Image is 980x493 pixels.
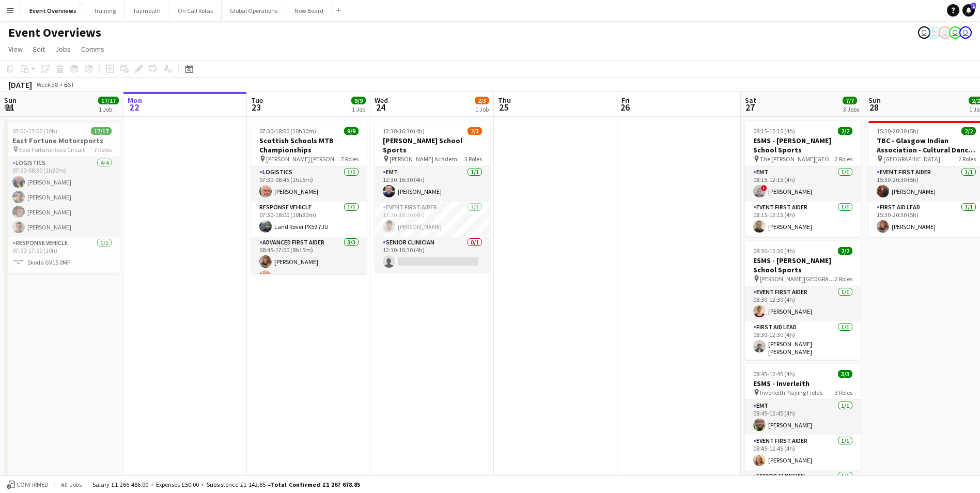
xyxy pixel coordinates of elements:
[745,121,861,237] div: 08:15-12:15 (4h)2/2ESMS - [PERSON_NAME] School Sports The [PERSON_NAME][GEOGRAPHIC_DATA]2 RolesEM...
[222,1,286,21] button: Global Operations
[4,237,120,272] app-card-role: Response Vehicle1/107:00-17:00 (10h)Skoda GV15 0MF
[971,3,976,9] span: 1
[959,26,972,39] app-user-avatar: Operations Team
[8,25,101,40] h1: Event Overviews
[464,155,482,163] span: 3 Roles
[838,127,852,135] span: 2/2
[835,275,852,283] span: 2 Roles
[251,166,367,202] app-card-role: Logistics1/107:30-08:45 (1h15m)[PERSON_NAME]
[94,146,112,153] span: 7 Roles
[375,202,490,237] app-card-role: Event First Aider1/112:30-16:30 (4h)[PERSON_NAME]
[251,237,367,302] app-card-role: Advanced First Aider3/308:45-17:00 (8h15m)[PERSON_NAME][PERSON_NAME]
[4,96,17,105] span: Sun
[251,202,367,237] app-card-role: Response Vehicle1/107:30-18:00 (10h30m)Land Rover PX59 7JU
[390,155,464,163] span: [PERSON_NAME] Academy Playing Fields
[883,155,940,163] span: [GEOGRAPHIC_DATA]
[877,127,919,135] span: 15:30-20:30 (5h)
[98,97,119,104] span: 17/17
[128,96,142,105] span: Mon
[91,127,112,135] span: 17/17
[81,44,104,54] span: Comms
[8,80,32,90] div: [DATE]
[939,26,951,39] app-user-avatar: Operations Team
[838,247,852,255] span: 2/2
[51,42,75,56] a: Jobs
[760,275,835,283] span: [PERSON_NAME][GEOGRAPHIC_DATA]
[745,96,756,105] span: Sat
[928,26,941,39] app-user-avatar: Operations Manager
[843,105,859,113] div: 3 Jobs
[958,155,976,163] span: 2 Roles
[375,166,490,202] app-card-role: EMT1/112:30-16:30 (4h)[PERSON_NAME]
[169,1,222,21] button: On Call Rotas
[5,479,50,490] button: Confirmed
[745,435,861,470] app-card-role: Event First Aider1/108:45-12:45 (4h)[PERSON_NAME]
[475,105,489,113] div: 1 Job
[259,127,316,135] span: 07:30-18:00 (10h30m)
[753,127,795,135] span: 08:15-12:15 (4h)
[85,1,125,21] button: Training
[743,101,756,113] span: 27
[251,121,367,274] app-job-card: 07:30-18:00 (10h30m)9/9Scottish Schools MTB Championships [PERSON_NAME] [PERSON_NAME]7 RolesLogis...
[745,400,861,435] app-card-role: EMT1/108:45-12:45 (4h)[PERSON_NAME]
[341,155,359,163] span: 7 Roles
[99,105,118,113] div: 1 Job
[4,136,120,145] h3: East Fortune Motorsports
[760,389,822,396] span: Inverleith Playing Fields
[745,286,861,321] app-card-role: Event First Aider1/108:30-12:30 (4h)[PERSON_NAME]
[745,202,861,237] app-card-role: Event First Aider1/108:15-12:15 (4h)[PERSON_NAME]
[745,166,861,202] app-card-role: EMT1/108:15-12:15 (4h)![PERSON_NAME]
[3,101,17,113] span: 21
[835,389,852,396] span: 3 Roles
[843,97,857,104] span: 7/7
[760,155,835,163] span: The [PERSON_NAME][GEOGRAPHIC_DATA]
[745,379,861,388] h3: ESMS - Inverleith
[373,101,388,113] span: 24
[835,155,852,163] span: 2 Roles
[375,136,490,155] h3: [PERSON_NAME] School Sports
[33,44,45,54] span: Edit
[21,1,85,21] button: Event Overviews
[620,101,630,113] span: 26
[838,370,852,378] span: 3/3
[918,26,930,39] app-user-avatar: Operations Team
[745,241,861,360] app-job-card: 08:30-12:30 (4h)2/2ESMS - [PERSON_NAME] School Sports [PERSON_NAME][GEOGRAPHIC_DATA]2 RolesEvent ...
[745,136,861,155] h3: ESMS - [PERSON_NAME] School Sports
[375,121,490,272] app-job-card: 12:30-16:30 (4h)2/3[PERSON_NAME] School Sports [PERSON_NAME] Academy Playing Fields3 RolesEMT1/11...
[19,146,85,153] span: East Fortune Race Circuit
[621,96,630,105] span: Fri
[352,105,365,113] div: 1 Job
[867,101,881,113] span: 28
[961,127,976,135] span: 2/2
[92,481,360,488] div: Salary £1 266 486.00 + Expenses £50.00 + Subsistence £1 142.85 =
[17,481,49,488] span: Confirmed
[29,42,49,56] a: Edit
[286,1,332,21] button: New Board
[125,1,169,21] button: Taymouth
[383,127,425,135] span: 12:30-16:30 (4h)
[4,157,120,237] app-card-role: Logistics4/407:00-08:30 (1h30m)[PERSON_NAME][PERSON_NAME][PERSON_NAME][PERSON_NAME]
[4,42,27,56] a: View
[271,481,360,488] span: Total Confirmed £1 267 678.85
[55,44,71,54] span: Jobs
[745,256,861,274] h3: ESMS - [PERSON_NAME] School Sports
[266,155,341,163] span: [PERSON_NAME] [PERSON_NAME]
[4,121,120,274] app-job-card: 07:00-17:00 (10h)17/17East Fortune Motorsports East Fortune Race Circuit7 RolesLogistics4/407:00-...
[126,101,142,113] span: 22
[745,321,861,360] app-card-role: First Aid Lead1/108:30-12:30 (4h)[PERSON_NAME] [PERSON_NAME]
[753,247,795,255] span: 08:30-12:30 (4h)
[498,96,511,105] span: Thu
[251,96,263,105] span: Tue
[59,481,84,488] span: All jobs
[962,4,975,17] a: 1
[251,136,367,155] h3: Scottish Schools MTB Championships
[12,127,57,135] span: 07:00-17:00 (10h)
[761,185,767,191] span: !
[64,81,74,88] div: BST
[468,127,482,135] span: 2/3
[34,81,60,88] span: Week 38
